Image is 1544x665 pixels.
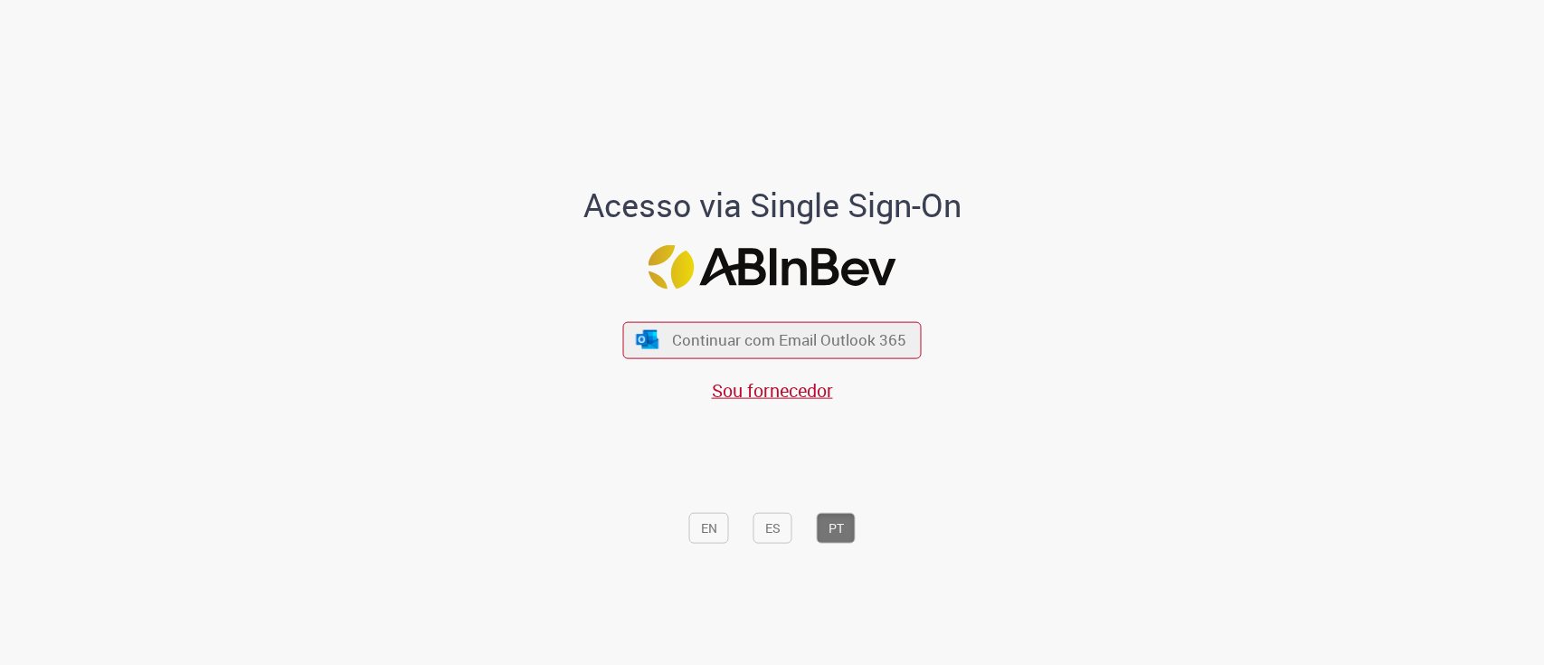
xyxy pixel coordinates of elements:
[623,321,922,358] button: ícone Azure/Microsoft 360 Continuar com Email Outlook 365
[817,513,856,544] button: PT
[649,245,896,290] img: Logo ABInBev
[712,378,833,403] a: Sou fornecedor
[521,187,1023,223] h1: Acesso via Single Sign-On
[634,330,659,349] img: ícone Azure/Microsoft 360
[689,513,729,544] button: EN
[672,329,906,350] span: Continuar com Email Outlook 365
[753,513,792,544] button: ES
